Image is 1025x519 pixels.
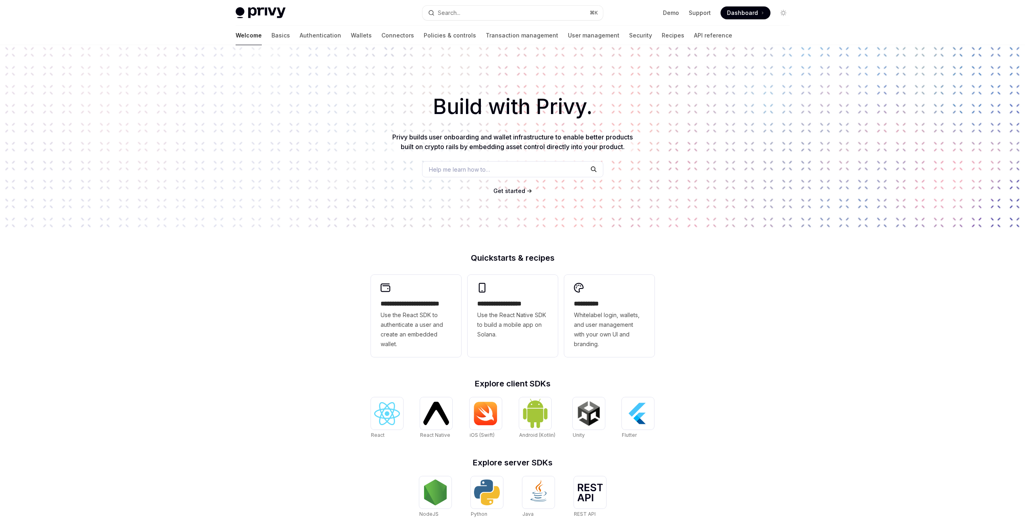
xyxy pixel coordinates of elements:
[573,432,585,438] span: Unity
[519,397,555,439] a: Android (Kotlin)Android (Kotlin)
[381,310,451,349] span: Use the React SDK to authenticate a user and create an embedded wallet.
[422,480,448,505] img: NodeJS
[519,432,555,438] span: Android (Kotlin)
[13,91,1012,122] h1: Build with Privy.
[493,187,525,195] a: Get started
[662,26,684,45] a: Recipes
[371,380,654,388] h2: Explore client SDKs
[271,26,290,45] a: Basics
[493,187,525,194] span: Get started
[522,511,534,517] span: Java
[721,6,770,19] a: Dashboard
[470,432,495,438] span: iOS (Swift)
[468,275,558,357] a: **** **** **** ***Use the React Native SDK to build a mobile app on Solana.
[622,397,654,439] a: FlutterFlutter
[371,432,385,438] span: React
[574,310,645,349] span: Whitelabel login, wallets, and user management with your own UI and branding.
[471,511,487,517] span: Python
[474,480,500,505] img: Python
[420,397,452,439] a: React NativeReact Native
[419,511,439,517] span: NodeJS
[574,476,606,518] a: REST APIREST API
[625,401,651,426] img: Flutter
[419,476,451,518] a: NodeJSNodeJS
[568,26,619,45] a: User management
[381,26,414,45] a: Connectors
[477,310,548,339] span: Use the React Native SDK to build a mobile app on Solana.
[574,511,596,517] span: REST API
[371,254,654,262] h2: Quickstarts & recipes
[470,397,502,439] a: iOS (Swift)iOS (Swift)
[300,26,341,45] a: Authentication
[689,9,711,17] a: Support
[429,165,490,174] span: Help me learn how to…
[420,432,450,438] span: React Native
[371,397,403,439] a: ReactReact
[577,484,603,501] img: REST API
[236,7,286,19] img: light logo
[727,9,758,17] span: Dashboard
[694,26,732,45] a: API reference
[236,26,262,45] a: Welcome
[522,398,548,428] img: Android (Kotlin)
[629,26,652,45] a: Security
[486,26,558,45] a: Transaction management
[438,8,460,18] div: Search...
[663,9,679,17] a: Demo
[423,402,449,425] img: React Native
[351,26,372,45] a: Wallets
[526,480,551,505] img: Java
[371,459,654,467] h2: Explore server SDKs
[622,432,637,438] span: Flutter
[471,476,503,518] a: PythonPython
[424,26,476,45] a: Policies & controls
[422,6,603,20] button: Open search
[576,401,602,426] img: Unity
[573,397,605,439] a: UnityUnity
[564,275,654,357] a: **** *****Whitelabel login, wallets, and user management with your own UI and branding.
[777,6,790,19] button: Toggle dark mode
[590,10,598,16] span: ⌘ K
[374,402,400,425] img: React
[473,401,499,426] img: iOS (Swift)
[522,476,555,518] a: JavaJava
[392,133,633,151] span: Privy builds user onboarding and wallet infrastructure to enable better products built on crypto ...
